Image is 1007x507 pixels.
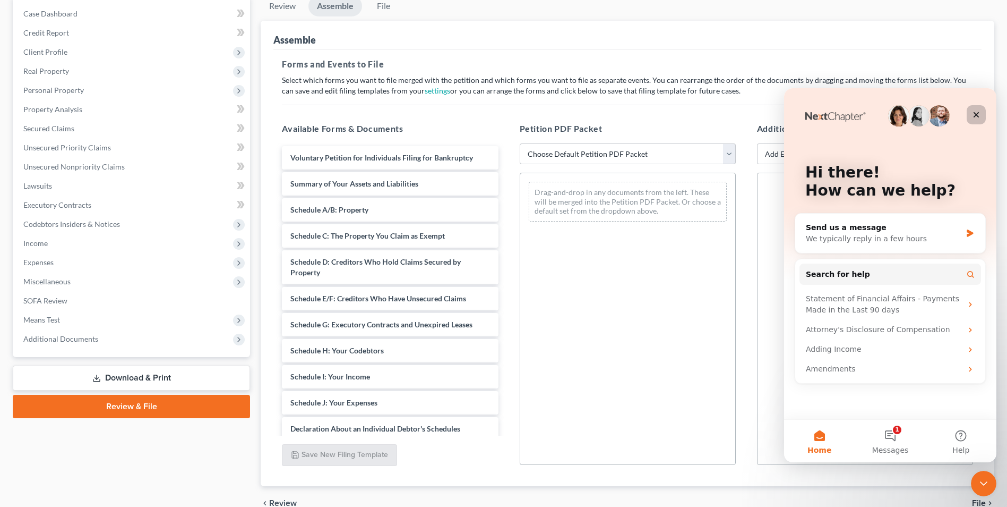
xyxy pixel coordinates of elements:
[757,122,973,135] h5: Additional PDF Packets
[290,179,418,188] span: Summary of Your Assets and Liabilities
[15,196,250,215] a: Executory Contracts
[282,75,973,96] p: Select which forms you want to file merged with the petition and which forms you want to file as ...
[15,138,250,157] a: Unsecured Priority Claims
[282,444,397,467] button: Save New Filing Template
[23,143,111,152] span: Unsecured Priority Claims
[23,239,48,248] span: Income
[290,153,473,162] span: Voluntary Petition for Individuals Filing for Bankruptcy
[23,105,82,114] span: Property Analysis
[15,176,250,196] a: Lawsuits
[15,23,250,43] a: Credit Report
[971,471,996,496] iframe: Intercom live chat
[23,334,98,343] span: Additional Documents
[520,123,603,133] span: Petition PDF Packet
[290,424,460,433] span: Declaration About an Individual Debtor's Schedules
[529,182,727,222] div: Drag-and-drop in any documents from the left. These will be merged into the Petition PDF Packet. ...
[273,33,316,46] div: Assemble
[23,296,67,305] span: SOFA Review
[23,258,54,267] span: Expenses
[290,372,370,381] span: Schedule I: Your Income
[290,257,461,277] span: Schedule D: Creditors Who Hold Claims Secured by Property
[15,291,250,310] a: SOFA Review
[23,124,74,133] span: Secured Claims
[15,4,250,23] a: Case Dashboard
[23,9,78,18] span: Case Dashboard
[15,157,250,176] a: Unsecured Nonpriority Claims
[23,66,69,75] span: Real Property
[23,162,125,171] span: Unsecured Nonpriority Claims
[15,100,250,119] a: Property Analysis
[784,88,996,462] iframe: Intercom live chat
[15,119,250,138] a: Secured Claims
[290,205,368,214] span: Schedule A/B: Property
[23,277,71,286] span: Miscellaneous
[282,122,498,135] h5: Available Forms & Documents
[290,346,384,355] span: Schedule H: Your Codebtors
[290,320,472,329] span: Schedule G: Executory Contracts and Unexpired Leases
[13,366,250,391] a: Download & Print
[290,398,377,407] span: Schedule J: Your Expenses
[23,315,60,324] span: Means Test
[23,219,120,229] span: Codebtors Insiders & Notices
[290,231,445,240] span: Schedule C: The Property You Claim as Exempt
[23,181,52,190] span: Lawsuits
[23,86,84,95] span: Personal Property
[23,47,67,56] span: Client Profile
[290,294,466,303] span: Schedule E/F: Creditors Who Have Unsecured Claims
[425,86,450,95] a: settings
[23,28,69,37] span: Credit Report
[13,395,250,418] a: Review & File
[282,58,973,71] h5: Forms and Events to File
[23,200,91,209] span: Executory Contracts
